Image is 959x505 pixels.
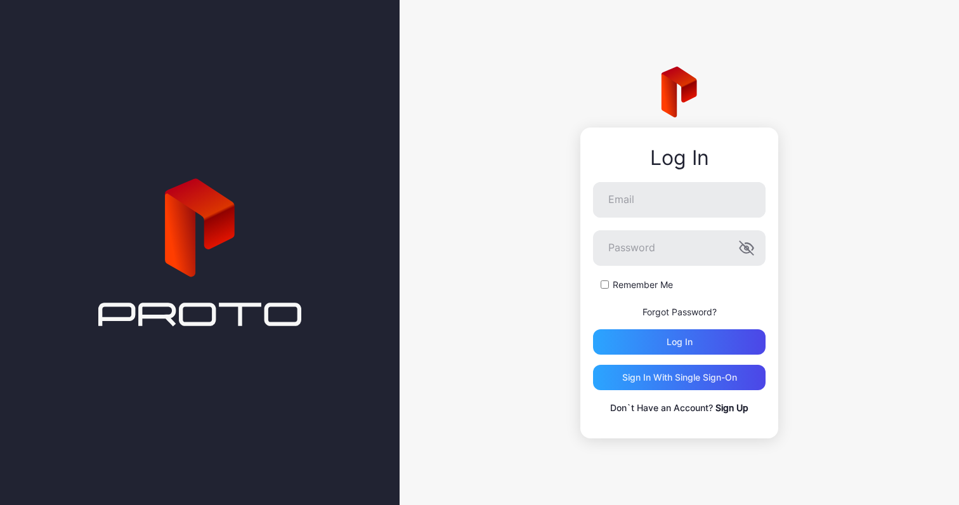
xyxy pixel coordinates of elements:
[593,230,766,266] input: Password
[643,306,717,317] a: Forgot Password?
[593,329,766,355] button: Log in
[593,147,766,169] div: Log In
[613,279,673,291] label: Remember Me
[593,365,766,390] button: Sign in With Single Sign-On
[739,240,754,256] button: Password
[593,182,766,218] input: Email
[667,337,693,347] div: Log in
[715,402,748,413] a: Sign Up
[593,400,766,416] p: Don`t Have an Account?
[622,372,737,383] div: Sign in With Single Sign-On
